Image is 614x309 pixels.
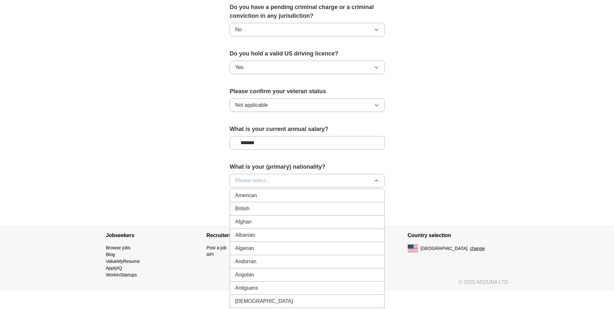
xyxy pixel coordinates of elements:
[230,98,385,112] button: Not applicable
[101,278,513,291] div: © 2025 ADZUNA LTD
[207,252,214,257] a: API
[230,163,385,171] label: What is your (primary) nationality?
[230,174,385,187] button: Please select...
[235,258,257,265] span: Andorran
[235,244,254,252] span: Algerian
[408,226,508,244] h4: Country selection
[230,49,385,58] label: Do you hold a valid US driving licence?
[235,297,293,305] span: [DEMOGRAPHIC_DATA]
[235,218,252,226] span: Afghan
[235,205,249,213] span: British
[106,265,122,271] a: ApplyIQ
[235,64,244,71] span: Yes
[230,125,385,134] label: What is your current annual salary?
[230,3,385,20] label: Do you have a pending criminal charge or a criminal conviction in any jurisdiction?
[470,245,485,252] button: change
[421,245,468,252] span: [GEOGRAPHIC_DATA]
[235,192,257,199] span: American
[207,245,227,250] a: Post a job
[408,244,418,252] img: US flag
[106,252,115,257] a: Blog
[235,271,254,279] span: Angolan
[106,245,131,250] a: Browse jobs
[106,259,140,264] a: ValueMyResume
[235,101,268,109] span: Not applicable
[230,61,385,74] button: Yes
[230,87,385,96] label: Please confirm your veteran status
[106,272,137,277] a: WorkInStartups
[235,284,258,292] span: Antiguans
[235,26,242,34] span: No
[230,23,385,36] button: No
[235,177,270,184] span: Please select...
[235,231,255,239] span: Albanian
